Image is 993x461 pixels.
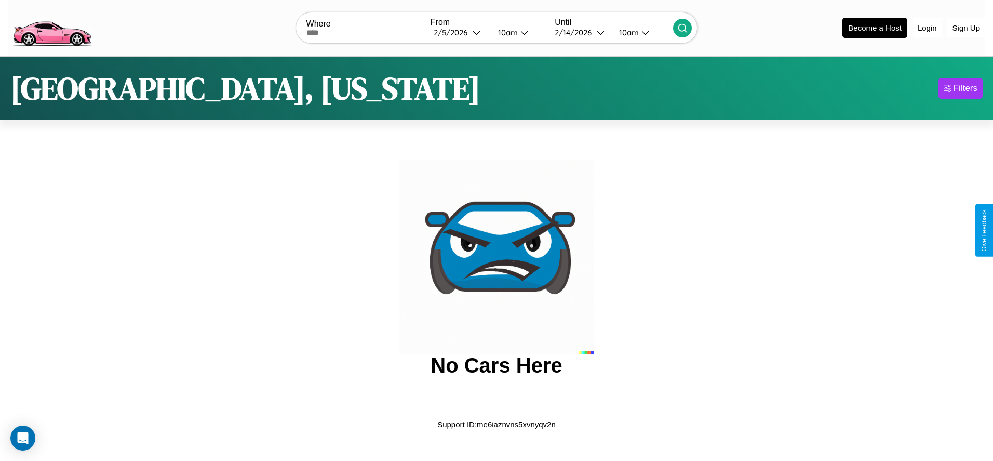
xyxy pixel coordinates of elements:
div: 2 / 5 / 2026 [434,28,473,37]
label: Until [555,18,673,27]
label: Where [306,19,425,29]
img: car [399,160,594,354]
button: Login [913,18,942,37]
div: 10am [614,28,641,37]
h1: [GEOGRAPHIC_DATA], [US_STATE] [10,67,480,110]
button: 10am [611,27,673,38]
p: Support ID: me6iaznvns5xvnyqv2n [437,417,556,431]
button: Become a Host [842,18,907,38]
div: 10am [493,28,520,37]
button: Filters [938,78,983,99]
div: Filters [954,83,977,94]
button: 2/5/2026 [431,27,490,38]
label: From [431,18,549,27]
img: logo [8,5,96,49]
div: Open Intercom Messenger [10,426,35,451]
button: 10am [490,27,549,38]
div: Give Feedback [981,209,988,252]
h2: No Cars Here [431,354,562,377]
div: 2 / 14 / 2026 [555,28,597,37]
button: Sign Up [947,18,985,37]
